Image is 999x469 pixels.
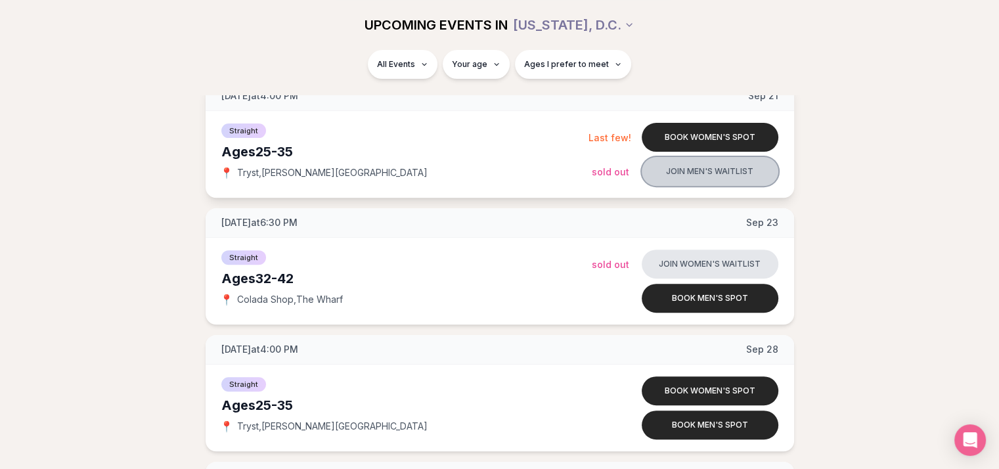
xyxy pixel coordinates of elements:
span: 📍 [221,421,232,432]
span: 📍 [221,294,232,305]
button: All Events [368,50,437,79]
span: [DATE] at 4:00 PM [221,89,298,102]
span: Straight [221,377,266,391]
span: 📍 [221,167,232,178]
span: Sep 23 [746,216,778,229]
button: Ages I prefer to meet [515,50,631,79]
span: [DATE] at 6:30 PM [221,216,298,229]
div: Ages 25-35 [221,396,592,414]
button: Join men's waitlist [642,157,778,186]
span: Straight [221,250,266,265]
span: Last few! [588,132,631,143]
span: Sep 21 [748,89,778,102]
button: Book women's spot [642,376,778,405]
span: Tryst , [PERSON_NAME][GEOGRAPHIC_DATA] [237,166,428,179]
span: Colada Shop , The Wharf [237,293,343,306]
div: Open Intercom Messenger [954,424,986,456]
span: Tryst , [PERSON_NAME][GEOGRAPHIC_DATA] [237,420,428,433]
div: Ages 25-35 [221,143,588,161]
span: [DATE] at 4:00 PM [221,343,298,356]
span: All Events [377,59,415,70]
span: Straight [221,123,266,138]
span: Ages I prefer to meet [524,59,609,70]
span: Your age [452,59,487,70]
button: Book men's spot [642,411,778,439]
span: UPCOMING EVENTS IN [365,16,508,34]
div: Ages 32-42 [221,269,592,288]
span: Sold Out [592,166,629,177]
button: Book men's spot [642,284,778,313]
button: Book women's spot [642,123,778,152]
span: Sep 28 [746,343,778,356]
button: Join women's waitlist [642,250,778,279]
button: Your age [443,50,510,79]
button: [US_STATE], D.C. [513,11,634,39]
span: Sold Out [592,259,629,270]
